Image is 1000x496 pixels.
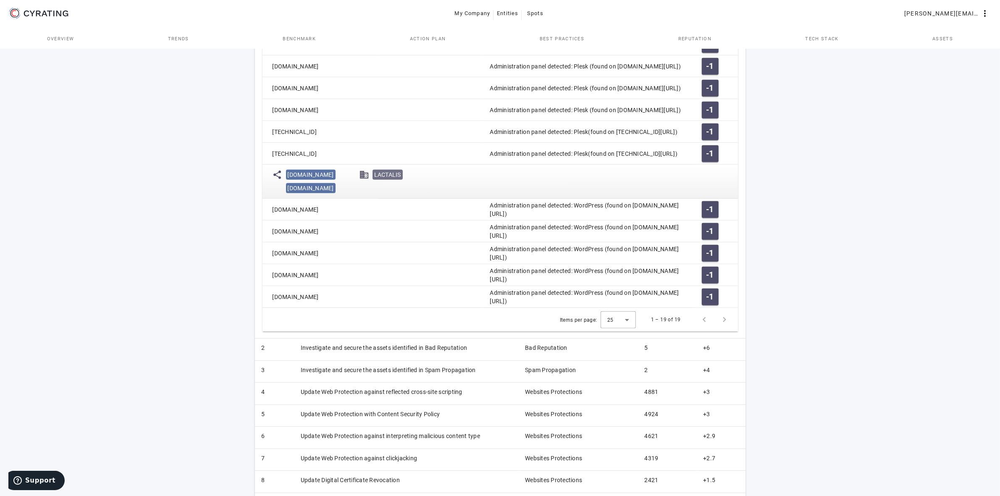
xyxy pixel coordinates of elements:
[255,471,294,493] td: 8
[451,6,494,21] button: My Company
[294,383,519,404] td: Update Web Protection against reflected cross-site scripting
[518,404,638,426] td: Websites Protections
[696,427,745,449] td: +2.9
[262,55,378,77] mat-cell: [DOMAIN_NAME]
[540,37,584,41] span: Best practices
[527,7,543,20] span: Spots
[294,360,519,382] td: Investigate and secure the assets identified in Spam Propagation
[294,449,519,470] td: Update Web Protection against clickjacking
[706,293,714,301] span: -1
[262,242,378,264] mat-cell: [DOMAIN_NAME]
[706,249,714,257] span: -1
[518,360,638,382] td: Spam Propagation
[497,7,518,20] span: Entities
[262,264,378,286] mat-cell: [DOMAIN_NAME]
[706,62,714,71] span: -1
[651,315,681,324] div: 1 – 19 of 19
[262,286,378,308] mat-cell: [DOMAIN_NAME]
[638,404,697,426] td: 4924
[255,339,294,360] td: 2
[706,128,714,136] span: -1
[455,7,491,20] span: My Company
[483,77,695,99] mat-cell: Administration panel detected: Plesk (found on [DOMAIN_NAME][URL])
[262,99,378,121] mat-cell: [DOMAIN_NAME]
[518,339,638,360] td: Bad Reputation
[273,170,283,180] mat-icon: share
[483,143,695,165] mat-cell: Administration panel detected: Plesk(found on [TECHNICAL_ID][URL])
[901,6,993,21] button: [PERSON_NAME][EMAIL_ADDRESS][DOMAIN_NAME]
[262,143,378,165] mat-cell: [TECHNICAL_ID]
[374,171,401,178] span: LACTALIS
[262,199,378,220] mat-cell: [DOMAIN_NAME]
[168,37,189,41] span: Trends
[518,471,638,493] td: Websites Protections
[483,121,695,143] mat-cell: Administration panel detected: Plesk(found on [TECHNICAL_ID][URL])
[678,37,711,41] span: Reputation
[255,449,294,470] td: 7
[255,427,294,449] td: 6
[696,404,745,426] td: +3
[638,360,697,382] td: 2
[980,8,990,18] mat-icon: more_vert
[522,6,549,21] button: Spots
[694,310,714,330] button: Previous page
[410,37,446,41] span: Action Plan
[518,427,638,449] td: Websites Protections
[483,55,695,77] mat-cell: Administration panel detected: Plesk (found on [DOMAIN_NAME][URL])
[262,121,378,143] mat-cell: [TECHNICAL_ID]
[483,264,695,286] mat-cell: Administration panel detected: WordPress (found on [DOMAIN_NAME][URL])
[483,242,695,264] mat-cell: Administration panel detected: WordPress (found on [DOMAIN_NAME][URL])
[518,383,638,404] td: Websites Protections
[706,106,714,114] span: -1
[255,360,294,382] td: 3
[483,199,695,220] mat-cell: Administration panel detected: WordPress (found on [DOMAIN_NAME][URL])
[24,10,68,16] g: CYRATING
[294,339,519,360] td: Investigate and secure the assets identified in Bad Reputation
[483,220,695,242] mat-cell: Administration panel detected: WordPress (found on [DOMAIN_NAME][URL])
[518,449,638,470] td: Websites Protections
[696,360,745,382] td: +4
[696,339,745,360] td: +6
[359,170,369,180] mat-icon: domain
[706,271,714,279] span: -1
[638,427,697,449] td: 4621
[294,427,519,449] td: Update Web Protection against interpreting malicious content type
[638,339,697,360] td: 5
[483,99,695,121] mat-cell: Administration panel detected: Plesk (found on [DOMAIN_NAME][URL])
[288,185,334,192] span: [DOMAIN_NAME]
[255,383,294,404] td: 4
[932,37,953,41] span: Assets
[483,286,695,308] mat-cell: Administration panel detected: WordPress (found on [DOMAIN_NAME][URL])
[283,37,316,41] span: Benchmark
[638,449,697,470] td: 4319
[706,150,714,158] span: -1
[806,37,839,41] span: Tech Stack
[904,7,980,20] span: [PERSON_NAME][EMAIL_ADDRESS][DOMAIN_NAME]
[294,471,519,493] td: Update Digital Certificate Revocation
[706,205,714,214] span: -1
[714,310,735,330] button: Next page
[696,449,745,470] td: +2.7
[255,404,294,426] td: 5
[638,471,697,493] td: 2421
[294,404,519,426] td: Update Web Protection with Content Security Policy
[638,383,697,404] td: 4881
[560,316,597,324] div: Items per page:
[8,471,65,492] iframe: Opens a widget where you can find more information
[696,383,745,404] td: +3
[47,37,74,41] span: Overview
[706,227,714,236] span: -1
[262,220,378,242] mat-cell: [DOMAIN_NAME]
[288,171,334,178] span: [DOMAIN_NAME]
[706,84,714,92] span: -1
[262,77,378,99] mat-cell: [DOMAIN_NAME]
[493,6,522,21] button: Entities
[696,471,745,493] td: +1.5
